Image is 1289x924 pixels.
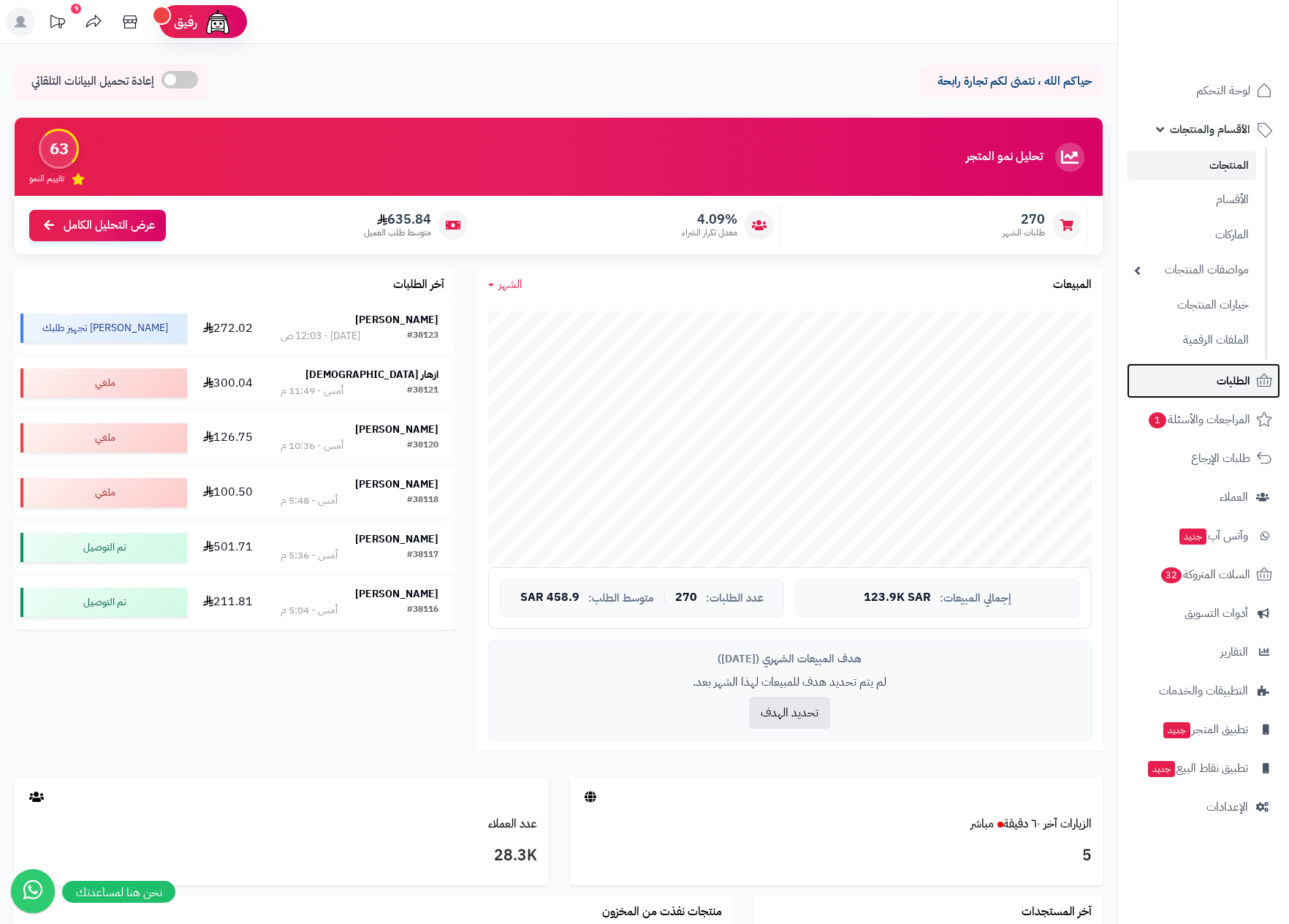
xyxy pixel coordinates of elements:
td: 211.81 [193,575,264,629]
a: عرض التحليل الكامل [29,210,166,241]
a: تطبيق المتجرجديد [1127,712,1280,747]
span: 4.09% [682,211,737,227]
a: الزيارات آخر ٦٠ دقيقةمباشر [970,815,1092,833]
a: الأقسام [1127,184,1256,216]
a: الماركات [1127,219,1256,251]
div: أمس - 5:36 م [281,548,338,563]
span: 32 [1161,567,1182,583]
span: 270 [1003,211,1045,227]
span: رفيق [174,13,197,31]
span: أدوات التسويق [1185,603,1248,624]
div: أمس - 10:36 م [281,439,343,453]
div: أمس - 5:04 م [281,603,338,618]
div: #38116 [407,603,438,618]
span: المراجعات والأسئلة [1147,409,1250,430]
h3: منتجات نفذت من المخزون [602,906,722,919]
span: جديد [1163,722,1190,738]
div: هدف المبيعات الشهري ([DATE]) [500,651,1080,667]
span: إجمالي المبيعات: [940,592,1011,605]
a: أدوات التسويق [1127,596,1280,631]
div: #38123 [407,329,438,344]
a: التقارير [1127,635,1280,670]
a: تطبيق نقاط البيعجديد [1127,751,1280,786]
span: جديد [1148,761,1175,777]
span: | [663,592,666,603]
h3: 28.3K [26,844,537,868]
span: السلات المتروكة [1160,564,1250,585]
span: العملاء [1220,487,1248,507]
span: 458.9 SAR [520,591,579,605]
strong: ازهار [DEMOGRAPHIC_DATA] [305,367,438,382]
a: التطبيقات والخدمات [1127,673,1280,708]
span: عرض التحليل الكامل [64,217,155,234]
span: الشهر [498,276,522,293]
h3: المبيعات [1053,279,1092,292]
span: الإعدادات [1206,797,1248,817]
a: الطلبات [1127,363,1280,398]
div: #38120 [407,439,438,453]
p: حياكم الله ، نتمنى لكم تجارة رابحة [931,73,1092,90]
a: مواصفات المنتجات [1127,254,1256,286]
span: متوسط طلب العميل [364,227,431,239]
span: 1 [1149,412,1166,428]
h3: آخر الطلبات [393,279,444,292]
div: [PERSON_NAME] تجهيز طلبك [20,314,187,343]
a: العملاء [1127,480,1280,515]
h3: 5 [581,844,1092,868]
div: ملغي [20,478,187,507]
strong: [PERSON_NAME] [355,531,438,547]
td: 300.04 [193,356,264,410]
a: خيارات المنتجات [1127,289,1256,321]
span: معدل تكرار الشراء [682,227,737,239]
div: ملغي [20,368,187,398]
a: تحديثات المنصة [39,7,75,40]
a: السلات المتروكة32 [1127,557,1280,592]
span: طلبات الشهر [1003,227,1045,239]
div: [DATE] - 12:03 ص [281,329,360,344]
strong: [PERSON_NAME] [355,422,438,437]
div: #38121 [407,384,438,398]
span: تطبيق نقاط البيع [1147,758,1248,779]
span: تقييم النمو [29,173,64,185]
span: الطلبات [1217,371,1250,391]
span: الأقسام والمنتجات [1170,119,1250,140]
strong: [PERSON_NAME] [355,586,438,602]
a: الشهر [488,276,522,293]
strong: [PERSON_NAME] [355,477,438,492]
span: تطبيق المتجر [1162,719,1248,740]
h3: تحليل نمو المتجر [966,151,1043,164]
span: عدد الطلبات: [706,592,764,605]
div: ملغي [20,423,187,452]
span: 123.9K SAR [864,591,931,605]
td: 501.71 [193,520,264,575]
a: المراجعات والأسئلة1 [1127,402,1280,437]
span: التقارير [1220,642,1248,662]
div: أمس - 11:49 م [281,384,343,398]
strong: [PERSON_NAME] [355,312,438,327]
span: جديد [1179,529,1206,545]
span: لوحة التحكم [1196,80,1250,101]
a: المنتجات [1127,151,1256,181]
button: تحديد الهدف [749,697,830,729]
img: ai-face.png [203,7,232,37]
small: مباشر [970,815,994,833]
a: عدد العملاء [488,815,537,833]
a: الإعدادات [1127,789,1280,825]
span: 270 [675,591,697,605]
div: تم التوصيل [20,533,187,562]
span: 635.84 [364,211,431,227]
span: إعادة تحميل البيانات التلقائي [31,73,154,90]
p: لم يتم تحديد هدف للمبيعات لهذا الشهر بعد. [500,674,1080,691]
div: أمس - 5:48 م [281,493,338,508]
a: وآتس آبجديد [1127,518,1280,553]
span: متوسط الطلب: [588,592,654,605]
div: #38117 [407,548,438,563]
span: وآتس آب [1178,526,1248,546]
h3: آخر المستجدات [1022,906,1092,919]
a: الملفات الرقمية [1127,325,1256,356]
div: #38118 [407,493,438,508]
td: 272.02 [193,301,264,355]
div: تم التوصيل [20,588,187,617]
a: طلبات الإرجاع [1127,441,1280,476]
td: 100.50 [193,466,264,520]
